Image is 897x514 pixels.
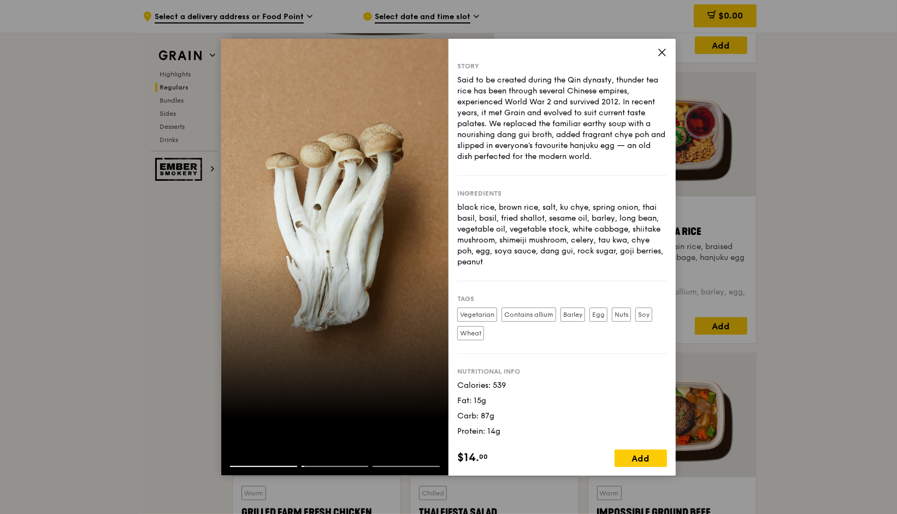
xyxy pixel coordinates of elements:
label: Soy [635,308,652,322]
div: Ingredients [457,189,667,198]
div: Add [615,450,667,467]
label: Contains allium [501,308,556,322]
div: Fat: 15g [457,395,667,406]
div: Nutritional info [457,367,667,376]
div: Said to be created during the Qin dynasty, thunder tea rice has been through several Chinese empi... [457,75,667,162]
span: 00 [479,452,488,461]
div: Carb: 87g [457,411,667,422]
div: Tags [457,294,667,303]
div: Calories: 539 [457,380,667,391]
label: Nuts [612,308,631,322]
span: $14. [457,450,479,466]
label: Vegetarian [457,308,497,322]
label: Egg [589,308,607,322]
label: Barley [560,308,585,322]
div: Story [457,62,667,70]
div: Protein: 14g [457,426,667,437]
label: Wheat [457,326,484,340]
div: black rice, brown rice, salt, ku chye, spring onion, thai basil, basil, fried shallot, sesame oil... [457,202,667,268]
